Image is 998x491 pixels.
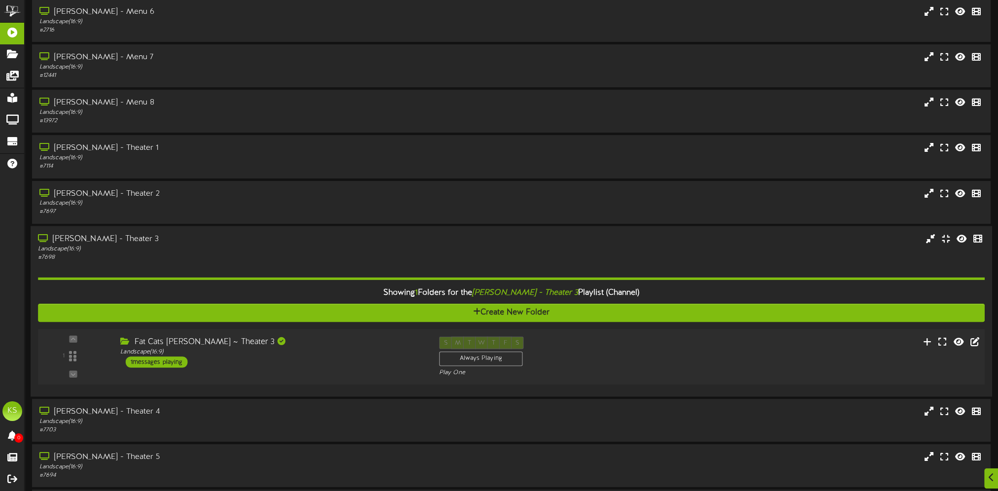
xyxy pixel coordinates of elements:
[39,162,424,171] div: # 7114
[39,142,424,154] div: [PERSON_NAME] - Theater 1
[39,18,424,26] div: Landscape ( 16:9 )
[39,71,424,80] div: # 12441
[472,288,578,297] i: [PERSON_NAME] - Theater 3
[38,304,985,322] button: Create New Folder
[39,452,424,463] div: [PERSON_NAME] - Theater 5
[38,233,424,245] div: [PERSON_NAME] - Theater 3
[120,336,424,348] div: Fat Cats [PERSON_NAME] ~ Theater 3
[39,154,424,162] div: Landscape ( 16:9 )
[39,117,424,125] div: # 13972
[39,6,424,18] div: [PERSON_NAME] - Menu 6
[415,288,418,297] span: 1
[39,406,424,418] div: [PERSON_NAME] - Theater 4
[39,97,424,108] div: [PERSON_NAME] - Menu 8
[39,26,424,35] div: # 2716
[439,351,522,366] div: Always Playing
[39,463,424,471] div: Landscape ( 16:9 )
[31,282,992,304] div: Showing Folders for the Playlist (Channel)
[39,418,424,426] div: Landscape ( 16:9 )
[39,199,424,208] div: Landscape ( 16:9 )
[38,253,424,261] div: # 7698
[439,368,663,377] div: Play One
[39,63,424,71] div: Landscape ( 16:9 )
[126,356,188,367] div: 1 messages playing
[38,245,424,253] div: Landscape ( 16:9 )
[120,348,424,356] div: Landscape ( 16:9 )
[39,108,424,117] div: Landscape ( 16:9 )
[39,52,424,63] div: [PERSON_NAME] - Menu 7
[39,426,424,434] div: # 7703
[39,188,424,200] div: [PERSON_NAME] - Theater 2
[2,401,22,421] div: KS
[39,208,424,216] div: # 7697
[39,471,424,480] div: # 7694
[14,433,23,443] span: 0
